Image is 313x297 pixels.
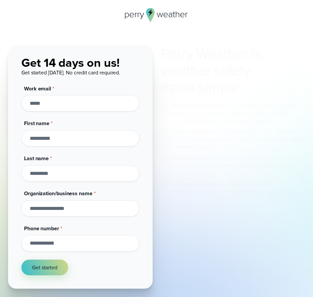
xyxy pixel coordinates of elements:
span: Get started [32,264,57,271]
span: Get started [DATE]. No credit card required. [21,69,120,76]
button: Get started [21,260,68,275]
span: Last name [24,155,49,162]
span: Organization/business name [24,190,93,197]
span: Get 14 days on us! [21,54,119,71]
span: First name [24,119,49,127]
span: Phone number [24,225,59,232]
span: Work email [24,85,51,92]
